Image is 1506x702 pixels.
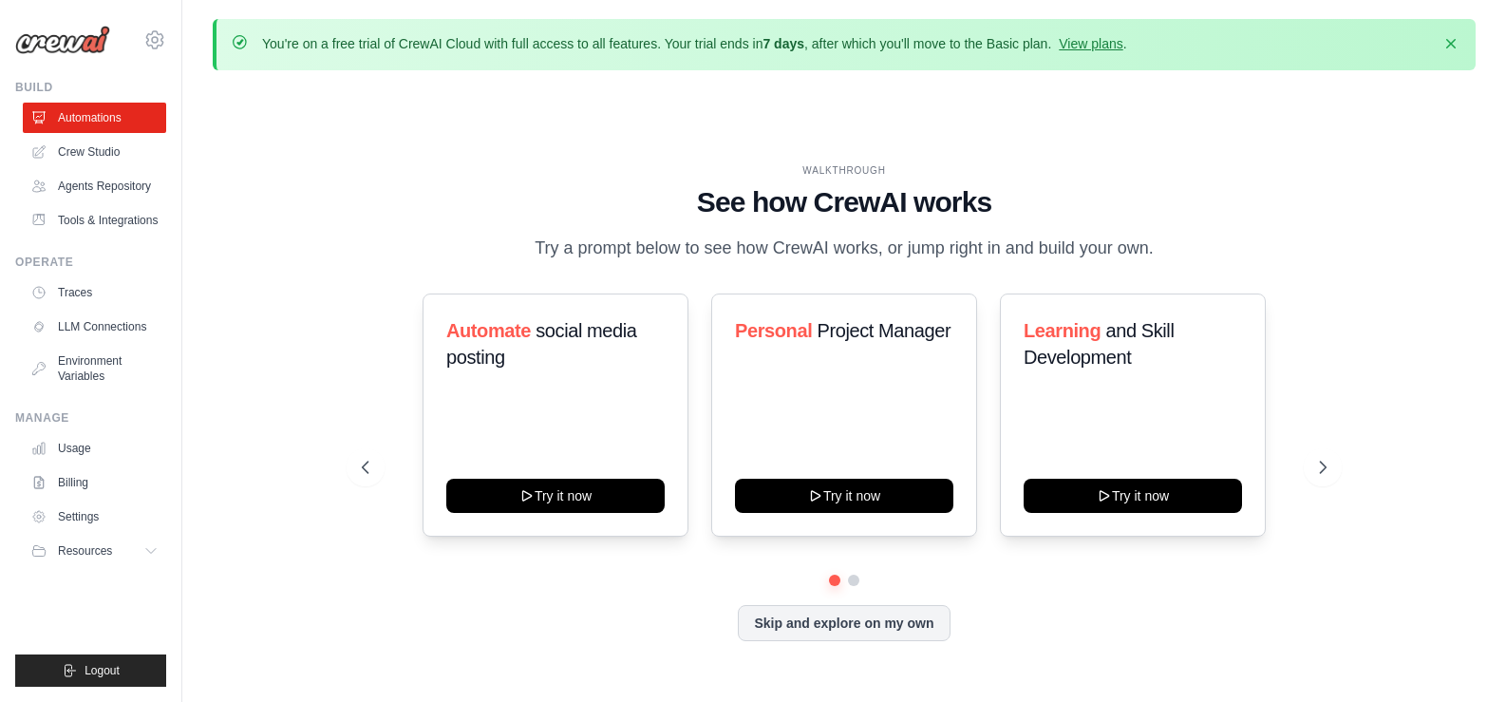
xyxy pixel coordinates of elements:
[23,103,166,133] a: Automations
[446,320,531,341] span: Automate
[1024,320,1174,368] span: and Skill Development
[1024,320,1101,341] span: Learning
[15,26,110,54] img: Logo
[1024,479,1242,513] button: Try it now
[23,433,166,464] a: Usage
[23,346,166,391] a: Environment Variables
[362,163,1327,178] div: WALKTHROUGH
[23,502,166,532] a: Settings
[23,171,166,201] a: Agents Repository
[1059,36,1122,51] a: View plans
[23,277,166,308] a: Traces
[58,543,112,559] span: Resources
[23,536,166,566] button: Resources
[15,655,166,687] button: Logout
[362,185,1327,219] h1: See how CrewAI works
[446,479,665,513] button: Try it now
[525,235,1163,262] p: Try a prompt below to see how CrewAI works, or jump right in and build your own.
[446,320,637,368] span: social media posting
[23,467,166,498] a: Billing
[23,137,166,167] a: Crew Studio
[817,320,951,341] span: Project Manager
[15,80,166,95] div: Build
[23,205,166,236] a: Tools & Integrations
[23,312,166,342] a: LLM Connections
[262,34,1127,53] p: You're on a free trial of CrewAI Cloud with full access to all features. Your trial ends in , aft...
[735,479,953,513] button: Try it now
[1411,611,1506,702] iframe: Chat Widget
[762,36,804,51] strong: 7 days
[735,320,812,341] span: Personal
[15,255,166,270] div: Operate
[15,410,166,426] div: Manage
[738,605,950,641] button: Skip and explore on my own
[1411,611,1506,702] div: Widget de chat
[85,663,120,678] span: Logout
